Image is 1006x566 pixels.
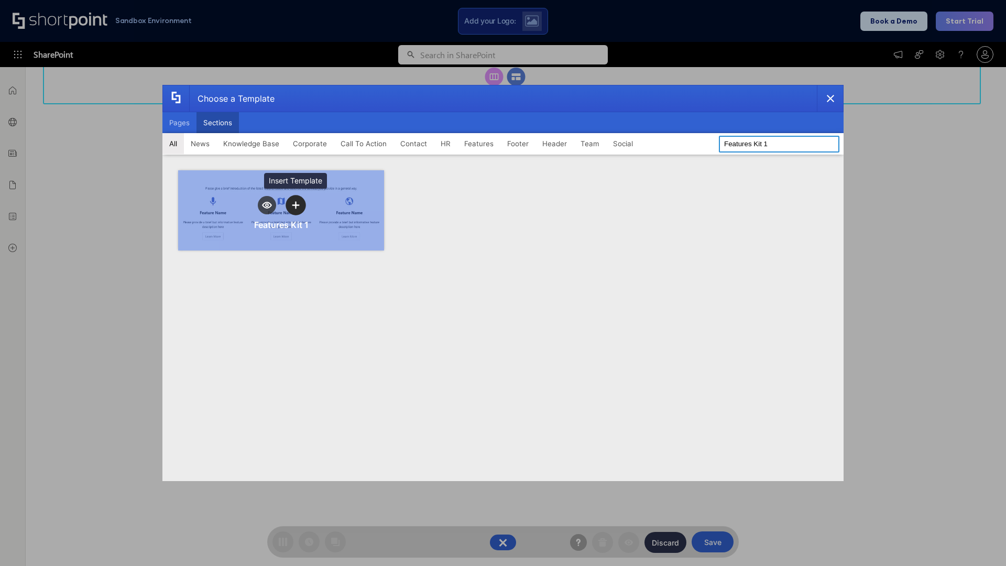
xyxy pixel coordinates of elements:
button: Footer [500,133,535,154]
div: template selector [162,85,844,481]
button: Team [574,133,606,154]
button: News [184,133,216,154]
button: Header [535,133,574,154]
button: Features [457,133,500,154]
button: Social [606,133,640,154]
button: Sections [196,112,239,133]
button: HR [434,133,457,154]
button: Call To Action [334,133,393,154]
button: Pages [162,112,196,133]
button: Contact [393,133,434,154]
button: Knowledge Base [216,133,286,154]
button: All [162,133,184,154]
button: Corporate [286,133,334,154]
iframe: Chat Widget [954,516,1006,566]
div: Choose a Template [189,85,275,112]
div: Features Kit 1 [254,220,309,230]
input: Search [719,136,839,153]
